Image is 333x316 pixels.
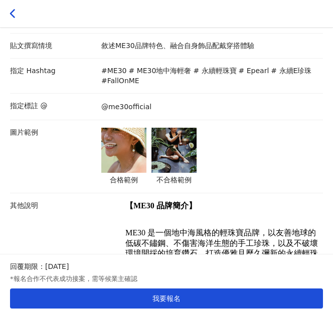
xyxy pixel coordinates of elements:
[10,101,96,111] p: 指定標註 @
[239,66,269,76] p: # Epearl
[101,128,146,173] img: 合格範例
[128,66,191,76] p: # ME30地中海輕奢
[271,66,311,76] p: # 永續E珍珠
[10,41,96,51] p: 貼文撰寫情境
[10,128,96,138] p: 圖片範例
[151,175,197,185] p: 不合格範例
[10,274,323,283] p: *報名合作不代表成功接案，需等候業主確認
[125,201,197,210] strong: 【ME30 品牌簡介】
[10,201,96,211] p: 其他說明
[193,66,236,76] p: # 永續輕珠寶
[101,102,151,112] p: @me30official
[152,294,181,302] span: 我要報名
[101,76,139,86] p: #FallOnME
[151,128,197,173] img: 不合格範例
[10,262,69,272] p: 回覆期限：[DATE]
[125,228,318,278] span: ME30 是一個地中海風格的輕珠寶品牌，以友善地球的低碳不鏽鋼、不傷害海洋生態的手工珍珠，以及不破壞環境開採的培育鑽石，打造優雅且歷久彌新的永續輕珠寶。為各種不同風格點綴加分，讓每個人的獨特之處...
[101,41,318,51] p: 敘述ME30品牌特色、融合自身飾品配戴穿搭體驗
[10,66,96,76] p: 指定 Hashtag
[101,175,146,185] p: 合格範例
[101,66,126,76] p: #ME30
[10,288,323,308] button: 我要報名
